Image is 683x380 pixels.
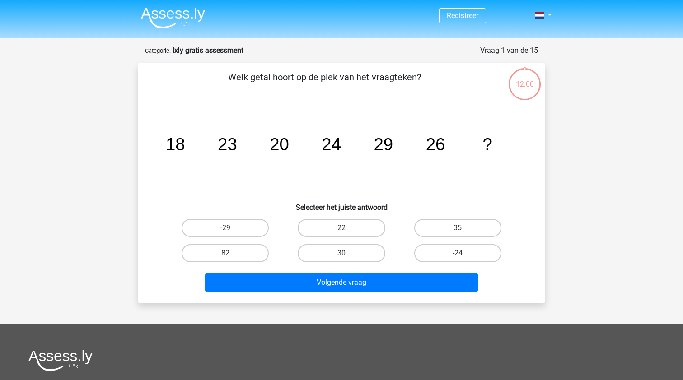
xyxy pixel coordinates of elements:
label: 82 [182,244,269,262]
a: Registreer [447,11,478,20]
label: 30 [298,244,385,262]
img: Assessly [141,7,205,28]
tspan: ? [482,134,492,154]
button: Volgende vraag [205,273,478,292]
tspan: 24 [322,134,341,154]
img: Assessly logo [28,350,93,371]
tspan: 18 [166,134,185,154]
div: 12:00 [508,67,542,90]
tspan: 23 [218,134,237,154]
div: Vraag 1 van de 15 [480,45,538,56]
label: -29 [182,219,269,237]
tspan: 26 [426,134,445,154]
strong: Ixly gratis assessment [173,46,243,55]
p: Welk getal hoort op de plek van het vraagteken? [152,70,497,97]
tspan: 29 [374,134,393,154]
label: 22 [298,219,385,237]
tspan: 20 [270,134,289,154]
label: 35 [414,219,501,237]
small: Categorie: [145,47,171,54]
label: -24 [414,244,501,262]
h6: Selecteer het juiste antwoord [152,196,531,212]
